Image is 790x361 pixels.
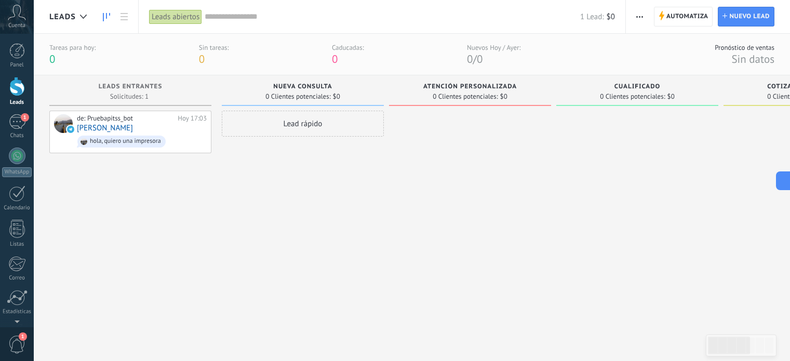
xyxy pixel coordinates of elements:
span: Leads [49,12,76,22]
div: Tareas para hoy: [49,43,96,52]
div: Nueva consulta [227,83,379,92]
div: Panel [2,62,32,69]
div: Correo [2,275,32,282]
div: Pronóstico de ventas [715,43,774,52]
div: Hoy 17:03 [178,114,207,123]
span: $0 [500,93,507,100]
span: 0 [332,52,338,66]
div: Lead rápido [222,111,384,137]
a: Lista [115,7,133,27]
span: 0 Clientes potenciales: [433,93,498,100]
div: WhatsApp [2,167,32,177]
span: 0 Clientes potenciales: [600,93,665,100]
span: Automatiza [666,7,708,26]
div: Cualificado [561,83,713,92]
div: Caducadas: [332,43,364,52]
div: Leads [2,99,32,106]
img: telegram-sm.svg [67,126,74,133]
div: Leads abiertos [149,9,202,24]
div: de: Pruebapitss_bot [77,114,174,123]
span: Solicitudes: 1 [110,93,149,100]
div: Chats [2,132,32,139]
div: Atención Personalizada [394,83,546,92]
div: Guillermo [54,114,73,133]
button: Más [632,7,647,26]
span: Atención Personalizada [423,83,517,90]
span: 1 [21,113,29,122]
span: $0 [667,93,675,100]
a: [PERSON_NAME] [77,124,133,132]
span: 0 [467,52,473,66]
span: 0 Clientes potenciales: [265,93,330,100]
span: Nueva consulta [273,83,332,90]
div: Sin tareas: [199,43,229,52]
span: / [473,52,477,66]
div: Listas [2,241,32,248]
span: 1 [19,332,27,341]
a: Nuevo lead [718,7,774,26]
span: Cuenta [8,22,25,29]
span: 1 Lead: [580,12,604,22]
div: Estadísticas [2,309,32,315]
a: Automatiza [654,7,713,26]
span: 0 [199,52,205,66]
span: Leads Entrantes [99,83,163,90]
span: 0 [49,52,55,66]
span: 0 [477,52,483,66]
div: hola, quiero una impresora [90,138,161,145]
a: Leads [98,7,115,27]
div: Calendario [2,205,32,211]
span: Nuevo lead [729,7,770,26]
span: $0 [607,12,615,22]
div: Leads Entrantes [55,83,206,92]
span: Sin datos [731,52,774,66]
span: $0 [333,93,340,100]
span: Cualificado [614,83,661,90]
div: Nuevos Hoy / Ayer: [467,43,520,52]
